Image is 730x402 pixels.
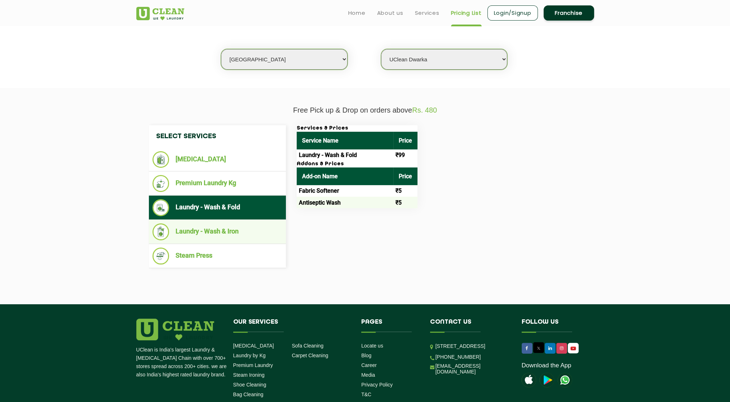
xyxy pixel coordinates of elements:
[558,373,572,387] img: UClean Laundry and Dry Cleaning
[152,248,169,265] img: Steam Press
[233,319,351,332] h4: Our Services
[292,353,328,358] a: Carpet Cleaning
[297,149,393,161] td: Laundry - Wash & Fold
[297,132,393,149] th: Service Name
[233,382,266,388] a: Shoe Cleaning
[393,197,417,208] td: ₹5
[233,362,273,368] a: Premium Laundry
[415,9,439,17] a: Services
[568,345,578,352] img: UClean Laundry and Dry Cleaning
[435,342,511,350] p: [STREET_ADDRESS]
[435,354,481,360] a: [PHONE_NUMBER]
[149,125,286,148] h4: Select Services
[540,373,554,387] img: playstoreicon.png
[233,372,265,378] a: Steam Ironing
[152,175,169,192] img: Premium Laundry Kg
[361,372,375,378] a: Media
[152,151,169,168] img: Dry Cleaning
[136,106,594,114] p: Free Pick up & Drop on orders above
[297,161,417,167] h3: Addons & Prices
[152,223,169,240] img: Laundry - Wash & Iron
[412,106,437,114] span: Rs. 480
[152,199,169,216] img: Laundry - Wash & Fold
[544,5,594,21] a: Franchise
[393,149,417,161] td: ₹99
[233,392,264,397] a: Bag Cleaning
[348,9,366,17] a: Home
[393,132,417,149] th: Price
[522,319,585,332] h4: Follow us
[361,382,393,388] a: Privacy Policy
[233,353,266,358] a: Laundry by Kg
[292,343,323,349] a: Sofa Cleaning
[522,373,536,387] img: apple-icon.png
[297,167,393,185] th: Add-on Name
[152,175,282,192] li: Premium Laundry Kg
[297,197,393,208] td: Antiseptic Wash
[136,7,184,20] img: UClean Laundry and Dry Cleaning
[297,185,393,197] td: Fabric Softener
[297,125,417,132] h3: Services & Prices
[377,9,403,17] a: About us
[136,346,228,379] p: UClean is India's largest Laundry & [MEDICAL_DATA] Chain with over 700+ stores spread across 200+...
[430,319,511,332] h4: Contact us
[451,9,482,17] a: Pricing List
[152,199,282,216] li: Laundry - Wash & Fold
[487,5,538,21] a: Login/Signup
[152,151,282,168] li: [MEDICAL_DATA]
[361,353,371,358] a: Blog
[361,343,383,349] a: Locate us
[435,363,511,375] a: [EMAIL_ADDRESS][DOMAIN_NAME]
[393,167,417,185] th: Price
[361,319,419,332] h4: Pages
[152,223,282,240] li: Laundry - Wash & Iron
[361,362,377,368] a: Career
[393,185,417,197] td: ₹5
[152,248,282,265] li: Steam Press
[233,343,274,349] a: [MEDICAL_DATA]
[522,362,571,369] a: Download the App
[361,392,371,397] a: T&C
[136,319,214,340] img: logo.png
